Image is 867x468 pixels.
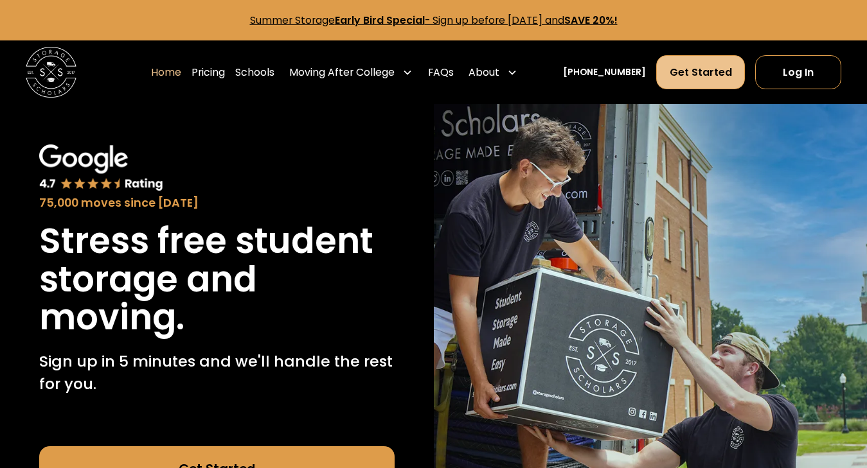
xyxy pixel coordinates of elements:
[656,55,746,89] a: Get Started
[26,47,76,98] a: home
[39,144,164,192] img: Google 4.7 star rating
[39,195,395,212] div: 75,000 moves since [DATE]
[289,65,395,80] div: Moving After College
[250,13,618,28] a: Summer StorageEarly Bird Special- Sign up before [DATE] andSAVE 20%!
[284,55,417,90] div: Moving After College
[563,65,646,79] a: [PHONE_NUMBER]
[469,65,499,80] div: About
[39,222,395,337] h1: Stress free student storage and moving.
[39,350,395,395] p: Sign up in 5 minutes and we'll handle the rest for you.
[26,47,76,98] img: Storage Scholars main logo
[335,13,425,28] strong: Early Bird Special
[755,55,841,89] a: Log In
[428,55,454,90] a: FAQs
[151,55,181,90] a: Home
[564,13,618,28] strong: SAVE 20%!
[235,55,274,90] a: Schools
[192,55,225,90] a: Pricing
[463,55,522,90] div: About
